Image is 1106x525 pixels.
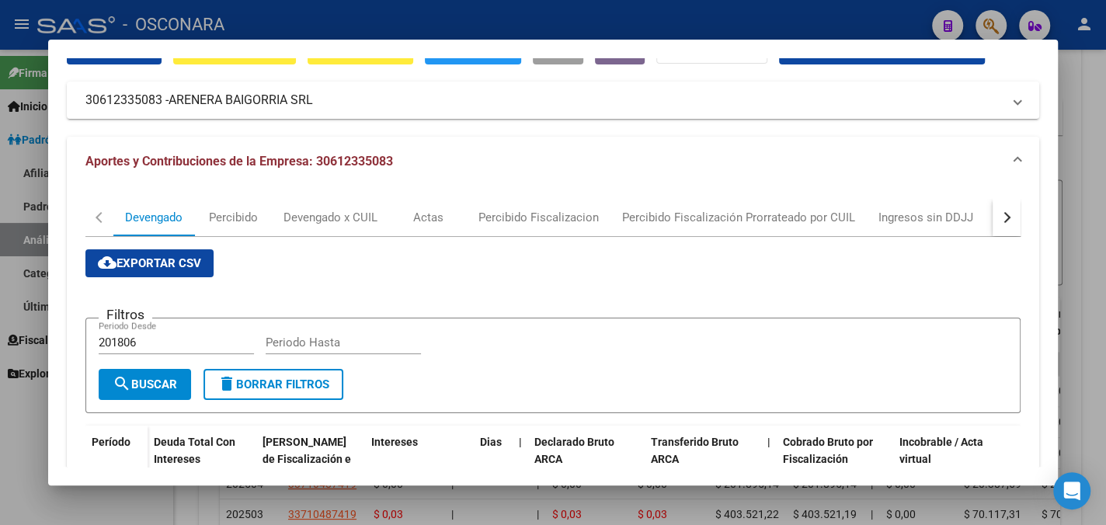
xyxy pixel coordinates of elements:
[534,436,614,466] span: Declarado Bruto ARCA
[365,426,474,494] datatable-header-cell: Intereses
[528,426,645,494] datatable-header-cell: Declarado Bruto ARCA
[217,377,329,391] span: Borrar Filtros
[98,253,117,272] mat-icon: cloud_download
[669,44,755,58] strong: Organismos Ext.
[283,209,377,226] div: Devengado x CUIL
[645,426,761,494] datatable-header-cell: Transferido Bruto ARCA
[474,426,513,494] datatable-header-cell: Dias
[154,436,235,466] span: Deuda Total Con Intereses
[217,374,236,393] mat-icon: delete
[99,306,152,323] h3: Filtros
[85,249,214,277] button: Exportar CSV
[125,209,183,226] div: Devengado
[478,209,599,226] div: Percibido Fiscalizacion
[519,436,522,448] span: |
[203,369,343,400] button: Borrar Filtros
[148,426,256,494] datatable-header-cell: Deuda Total Con Intereses
[413,209,443,226] div: Actas
[263,436,351,484] span: [PERSON_NAME] de Fiscalización e Incobrable
[98,256,201,270] span: Exportar CSV
[209,209,258,226] div: Percibido
[371,436,418,448] span: Intereses
[113,377,177,391] span: Buscar
[878,209,973,226] div: Ingresos sin DDJJ
[85,91,1002,110] mat-panel-title: 30612335083 -
[67,82,1039,119] mat-expansion-panel-header: 30612335083 -ARENERA BAIGORRIA SRL
[767,436,770,448] span: |
[761,426,777,494] datatable-header-cell: |
[256,426,365,494] datatable-header-cell: Deuda Bruta Neto de Fiscalización e Incobrable
[67,137,1039,186] mat-expansion-panel-header: Aportes y Contribuciones de la Empresa: 30612335083
[893,426,1010,494] datatable-header-cell: Incobrable / Acta virtual
[622,209,855,226] div: Percibido Fiscalización Prorrateado por CUIL
[1053,472,1090,509] div: Open Intercom Messenger
[113,374,131,393] mat-icon: search
[169,91,313,110] span: ARENERA BAIGORRIA SRL
[651,436,739,466] span: Transferido Bruto ARCA
[480,436,502,448] span: Dias
[513,426,528,494] datatable-header-cell: |
[99,369,191,400] button: Buscar
[783,436,873,466] span: Cobrado Bruto por Fiscalización
[656,36,767,64] button: Organismos Ext.
[85,154,393,169] span: Aportes y Contribuciones de la Empresa: 30612335083
[777,426,893,494] datatable-header-cell: Cobrado Bruto por Fiscalización
[899,436,983,466] span: Incobrable / Acta virtual
[92,436,130,448] span: Período
[85,426,148,491] datatable-header-cell: Período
